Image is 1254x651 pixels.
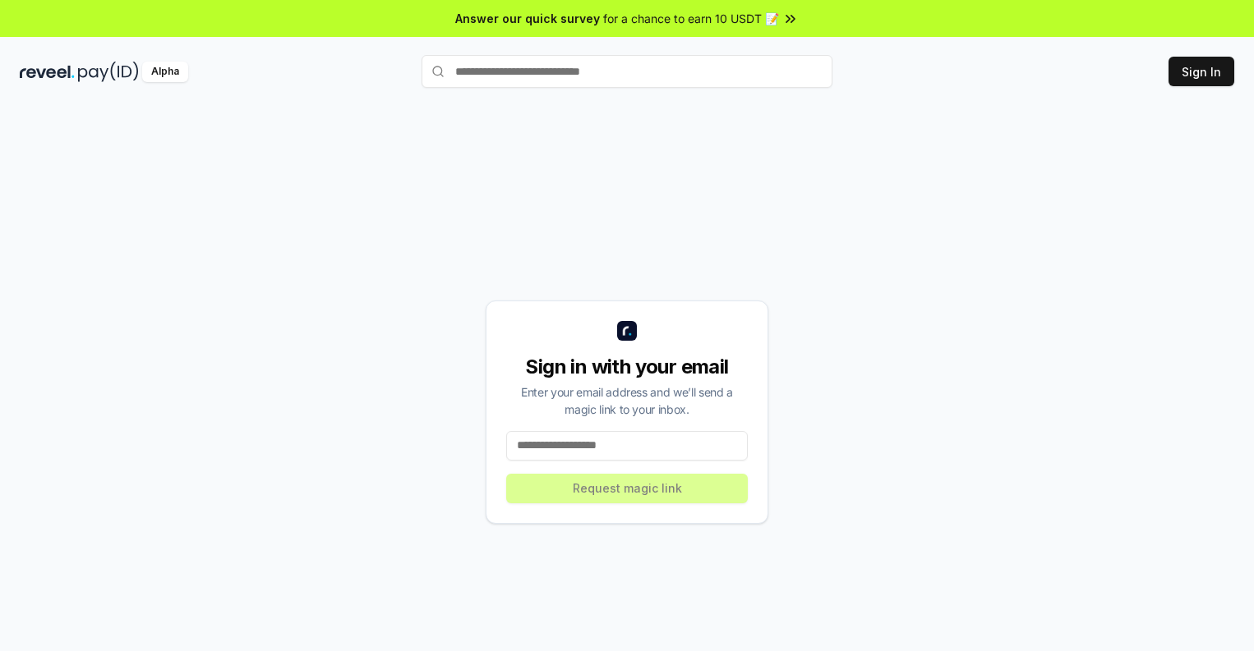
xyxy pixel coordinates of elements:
[78,62,139,82] img: pay_id
[617,321,637,341] img: logo_small
[506,354,748,380] div: Sign in with your email
[603,10,779,27] span: for a chance to earn 10 USDT 📝
[142,62,188,82] div: Alpha
[506,383,748,418] div: Enter your email address and we’ll send a magic link to your inbox.
[20,62,75,82] img: reveel_dark
[455,10,600,27] span: Answer our quick survey
[1169,57,1234,86] button: Sign In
